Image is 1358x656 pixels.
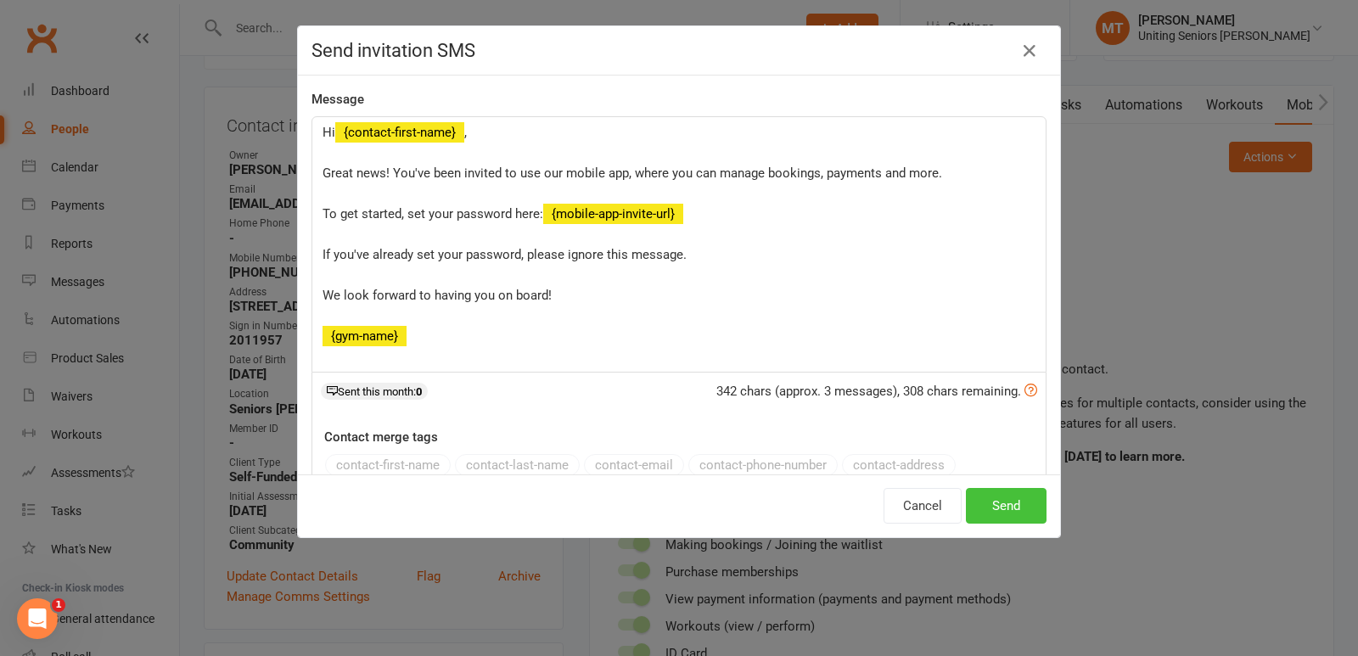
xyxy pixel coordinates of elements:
button: Send [966,488,1047,524]
label: Contact merge tags [324,427,438,447]
span: Great news! You've been invited to use our mobile app, where you can manage bookings, payments an... [323,165,942,181]
span: Hi [323,125,335,140]
div: 342 chars (approx. 3 messages), 308 chars remaining. [716,381,1037,401]
strong: 0 [416,385,422,398]
label: Message [311,89,364,109]
span: To get started, set your password here: [323,206,543,221]
div: Sent this month: [321,383,428,400]
span: , [464,125,467,140]
button: Cancel [884,488,962,524]
iframe: Intercom live chat [17,598,58,639]
span: We look forward to having you on board! [323,288,552,303]
h4: Send invitation SMS [311,40,1047,61]
span: 1 [52,598,65,612]
span: If you've already set your password, please ignore this message. [323,247,687,262]
button: Close [1016,37,1043,64]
